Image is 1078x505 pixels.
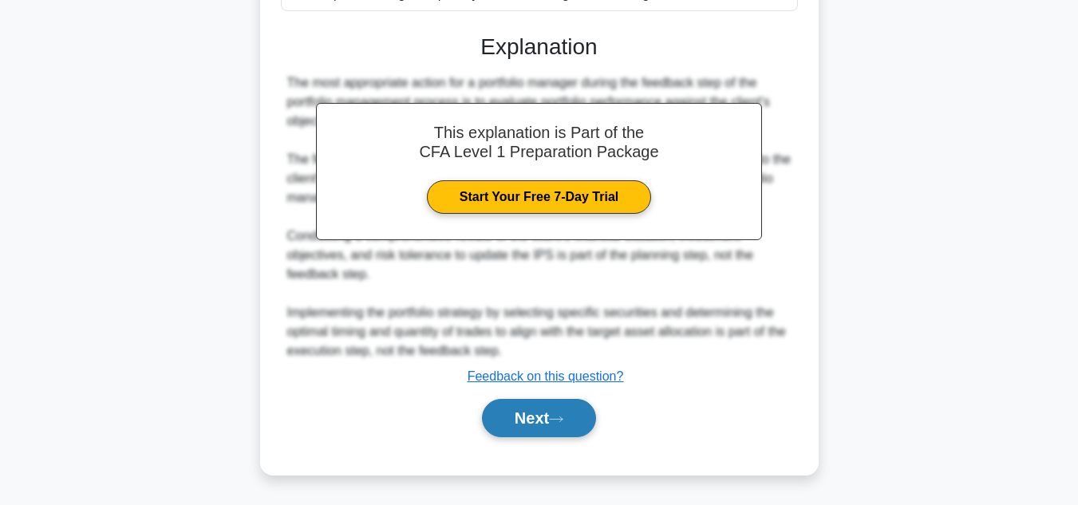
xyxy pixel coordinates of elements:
button: Next [482,399,596,437]
div: The most appropriate action for a portfolio manager during the feedback step of the portfolio man... [287,73,792,361]
a: Start Your Free 7-Day Trial [427,180,651,214]
h3: Explanation [290,34,788,61]
a: Feedback on this question? [468,369,624,383]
